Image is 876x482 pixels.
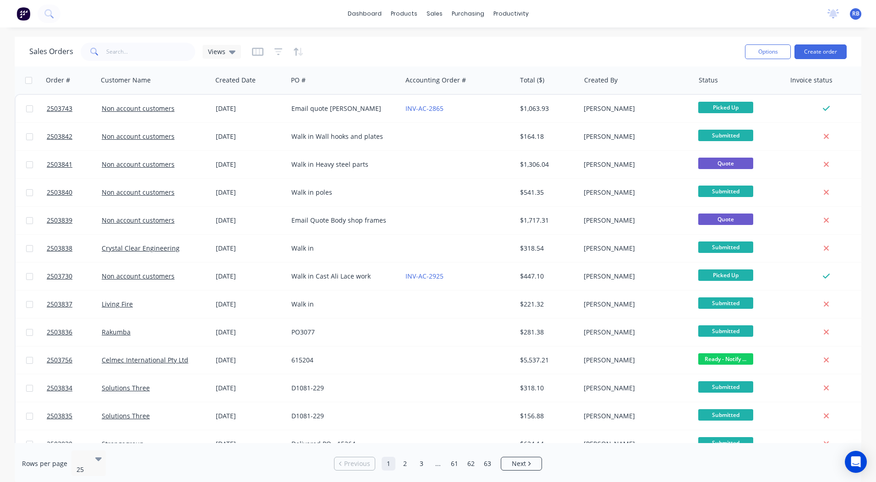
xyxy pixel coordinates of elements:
div: Walk in Heavy steel parts [291,160,393,169]
a: Non account customers [102,216,175,225]
a: Page 61 [448,457,461,471]
span: 2503839 [47,216,72,225]
span: 2503841 [47,160,72,169]
span: Submitted [698,437,753,449]
div: [DATE] [216,216,284,225]
div: Total ($) [520,76,544,85]
a: Non account customers [102,188,175,197]
div: Delivered PO - 15264 [291,439,393,449]
a: Page 2 [398,457,412,471]
div: [DATE] [216,411,284,421]
span: 2503835 [47,411,72,421]
div: [PERSON_NAME] [584,439,685,449]
div: $281.38 [520,328,574,337]
button: Options [745,44,791,59]
div: [DATE] [216,160,284,169]
a: Non account customers [102,272,175,280]
a: Strongagroup [102,439,144,448]
div: $156.88 [520,411,574,421]
div: Invoice status [790,76,832,85]
div: 615204 [291,356,393,365]
span: RB [852,10,860,18]
a: Next page [501,459,542,468]
span: Submitted [698,325,753,337]
a: 2503836 [47,318,102,346]
div: products [386,7,422,21]
button: Create order [794,44,847,59]
div: [DATE] [216,244,284,253]
a: Solutions Three [102,411,150,420]
div: Walk in [291,244,393,253]
a: Page 62 [464,457,478,471]
div: Accounting Order # [405,76,466,85]
span: 2503837 [47,300,72,309]
img: Factory [16,7,30,21]
div: Customer Name [101,76,151,85]
a: 2503730 [47,263,102,290]
a: Non account customers [102,132,175,141]
span: Quote [698,158,753,169]
span: Picked Up [698,102,753,113]
div: productivity [489,7,533,21]
span: Submitted [698,186,753,197]
span: Submitted [698,409,753,421]
span: Submitted [698,241,753,253]
a: INV-AC-2925 [405,272,443,280]
a: 2503830 [47,430,102,458]
div: sales [422,7,447,21]
span: 2503840 [47,188,72,197]
a: 2503835 [47,402,102,430]
a: Non account customers [102,104,175,113]
div: [PERSON_NAME] [584,104,685,113]
div: [DATE] [216,272,284,281]
div: [PERSON_NAME] [584,356,685,365]
a: 2503840 [47,179,102,206]
a: Page 1 is your current page [382,457,395,471]
div: $318.10 [520,383,574,393]
div: [DATE] [216,188,284,197]
a: Crystal Clear Engineering [102,244,180,252]
a: Solutions Three [102,383,150,392]
a: Rakumba [102,328,131,336]
h1: Sales Orders [29,47,73,56]
span: 2503730 [47,272,72,281]
a: 2503838 [47,235,102,262]
div: Walk in Wall hooks and plates [291,132,393,141]
a: Page 63 [481,457,494,471]
div: [PERSON_NAME] [584,300,685,309]
div: purchasing [447,7,489,21]
div: [DATE] [216,104,284,113]
a: INV-AC-2865 [405,104,443,113]
ul: Pagination [330,457,546,471]
div: $624.14 [520,439,574,449]
a: Living Fire [102,300,133,308]
div: Created By [584,76,618,85]
a: Previous page [334,459,375,468]
span: 2503830 [47,439,72,449]
div: [PERSON_NAME] [584,328,685,337]
span: Previous [344,459,370,468]
div: [DATE] [216,383,284,393]
span: Picked Up [698,269,753,281]
span: 2503836 [47,328,72,337]
div: Open Intercom Messenger [845,451,867,473]
div: [PERSON_NAME] [584,244,685,253]
span: 2503838 [47,244,72,253]
span: Submitted [698,130,753,141]
div: $447.10 [520,272,574,281]
a: Non account customers [102,160,175,169]
div: [DATE] [216,328,284,337]
div: Email Quote Body shop frames [291,216,393,225]
div: $1,306.04 [520,160,574,169]
div: $541.35 [520,188,574,197]
span: Submitted [698,297,753,309]
a: 2503743 [47,95,102,122]
div: [PERSON_NAME] [584,132,685,141]
a: Celmec International Pty Ltd [102,356,188,364]
div: Walk in poles [291,188,393,197]
span: Next [512,459,526,468]
span: 2503743 [47,104,72,113]
input: Search... [106,43,196,61]
a: Jump forward [431,457,445,471]
div: $1,717.31 [520,216,574,225]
